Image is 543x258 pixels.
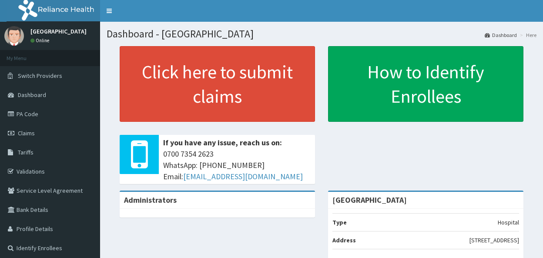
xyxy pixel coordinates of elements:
[4,26,24,46] img: User Image
[328,46,523,122] a: How to Identify Enrollees
[124,195,177,205] b: Administrators
[120,46,315,122] a: Click here to submit claims
[183,171,303,181] a: [EMAIL_ADDRESS][DOMAIN_NAME]
[18,72,62,80] span: Switch Providers
[332,218,347,226] b: Type
[30,28,87,34] p: [GEOGRAPHIC_DATA]
[163,137,282,147] b: If you have any issue, reach us on:
[469,236,519,245] p: [STREET_ADDRESS]
[332,195,407,205] strong: [GEOGRAPHIC_DATA]
[498,218,519,227] p: Hospital
[518,31,536,39] li: Here
[18,129,35,137] span: Claims
[163,148,311,182] span: 0700 7354 2623 WhatsApp: [PHONE_NUMBER] Email:
[18,148,34,156] span: Tariffs
[485,31,517,39] a: Dashboard
[18,91,46,99] span: Dashboard
[332,236,356,244] b: Address
[30,37,51,44] a: Online
[107,28,536,40] h1: Dashboard - [GEOGRAPHIC_DATA]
